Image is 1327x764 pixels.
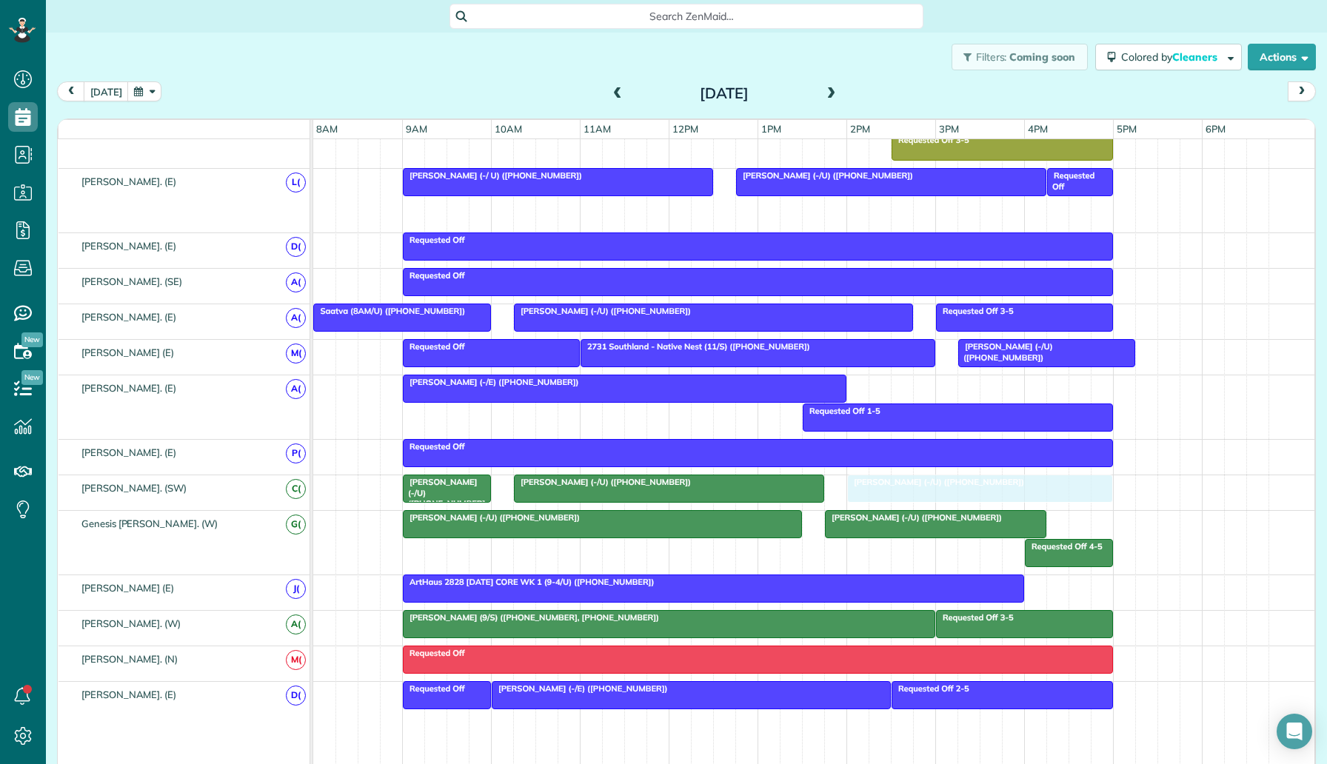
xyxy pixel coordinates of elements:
[935,306,1015,316] span: Requested Off 3-5
[957,341,1053,362] span: [PERSON_NAME] (-/U) ([PHONE_NUMBER])
[286,172,306,192] span: L(
[78,382,179,394] span: [PERSON_NAME]. (E)
[1277,714,1312,749] div: Open Intercom Messenger
[1009,50,1076,64] span: Coming soon
[286,272,306,292] span: A(
[402,377,580,387] span: [PERSON_NAME] (-/E) ([PHONE_NUMBER])
[402,683,466,694] span: Requested Off
[21,370,43,385] span: New
[78,175,179,187] span: [PERSON_NAME]. (E)
[1172,50,1220,64] span: Cleaners
[21,332,43,347] span: New
[581,123,614,135] span: 11am
[846,477,1025,487] span: [PERSON_NAME] (-/U) ([PHONE_NUMBER])
[78,617,184,629] span: [PERSON_NAME]. (W)
[402,441,466,452] span: Requested Off
[57,81,85,101] button: prev
[1046,170,1094,191] span: Requested Off
[402,612,660,623] span: [PERSON_NAME] (9/S) ([PHONE_NUMBER], [PHONE_NUMBER])
[286,443,306,463] span: P(
[78,653,181,665] span: [PERSON_NAME]. (N)
[758,123,784,135] span: 1pm
[976,50,1007,64] span: Filters:
[402,270,466,281] span: Requested Off
[286,379,306,399] span: A(
[78,582,177,594] span: [PERSON_NAME] (E)
[935,612,1015,623] span: Requested Off 3-5
[286,686,306,706] span: D(
[286,650,306,670] span: M(
[1024,541,1103,552] span: Requested Off 4-5
[513,477,692,487] span: [PERSON_NAME] (-/U) ([PHONE_NUMBER])
[286,614,306,634] span: A(
[286,479,306,499] span: C(
[84,81,129,101] button: [DATE]
[286,515,306,535] span: G(
[735,170,914,181] span: [PERSON_NAME] (-/U) ([PHONE_NUMBER])
[1248,44,1316,70] button: Actions
[286,344,306,363] span: M(
[1114,123,1140,135] span: 5pm
[891,135,970,145] span: Requested Off 3-5
[312,306,466,316] span: Saatva (8AM/U) ([PHONE_NUMBER])
[402,235,466,245] span: Requested Off
[492,123,525,135] span: 10am
[78,346,177,358] span: [PERSON_NAME] (E)
[402,341,466,352] span: Requested Off
[1121,50,1223,64] span: Colored by
[491,683,669,694] span: [PERSON_NAME] (-/E) ([PHONE_NUMBER])
[313,123,341,135] span: 8am
[891,683,970,694] span: Requested Off 2-5
[402,477,485,540] span: [PERSON_NAME] (-/U) ([PHONE_NUMBER], [PHONE_NUMBER])
[402,170,583,181] span: [PERSON_NAME] (-/ U) ([PHONE_NUMBER])
[286,308,306,328] span: A(
[402,648,466,658] span: Requested Off
[78,446,179,458] span: [PERSON_NAME]. (E)
[286,237,306,257] span: D(
[1203,123,1229,135] span: 6pm
[802,406,881,416] span: Requested Off 1-5
[669,123,701,135] span: 12pm
[580,341,811,352] span: 2731 Southland - Native Nest (11/S) ([PHONE_NUMBER])
[78,482,190,494] span: [PERSON_NAME]. (SW)
[847,123,873,135] span: 2pm
[632,85,817,101] h2: [DATE]
[78,517,221,529] span: Genesis [PERSON_NAME]. (W)
[936,123,962,135] span: 3pm
[1025,123,1051,135] span: 4pm
[78,688,179,700] span: [PERSON_NAME]. (E)
[402,577,655,587] span: ArtHaus 2828 [DATE] CORE WK 1 (9-4/U) ([PHONE_NUMBER])
[286,579,306,599] span: J(
[78,275,185,287] span: [PERSON_NAME]. (SE)
[824,512,1003,523] span: [PERSON_NAME] (-/U) ([PHONE_NUMBER])
[513,306,692,316] span: [PERSON_NAME] (-/U) ([PHONE_NUMBER])
[78,311,179,323] span: [PERSON_NAME]. (E)
[403,123,430,135] span: 9am
[1095,44,1242,70] button: Colored byCleaners
[402,512,581,523] span: [PERSON_NAME] (-/U) ([PHONE_NUMBER])
[78,240,179,252] span: [PERSON_NAME]. (E)
[1288,81,1316,101] button: next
